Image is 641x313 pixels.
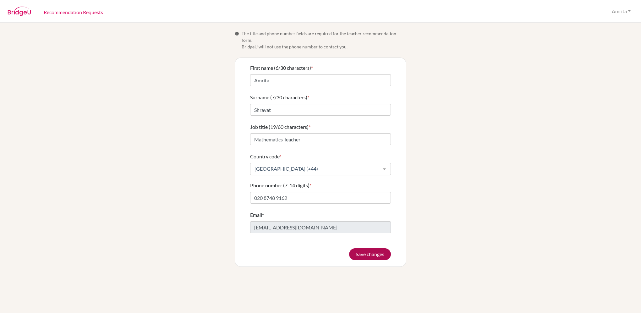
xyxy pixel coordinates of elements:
[250,104,391,116] input: Enter your surname
[250,133,391,145] input: Enter your job title
[250,74,391,86] input: Enter your first name
[242,30,406,50] span: The title and phone number fields are required for the teacher recommendation form. BridgeU will ...
[609,5,633,17] button: Amrita
[250,182,311,189] label: Phone number (7-14 digits)
[235,31,239,36] span: Info
[250,123,310,131] label: Job title (19/60 characters)
[349,248,391,260] button: Save changes
[250,64,313,72] label: First name (6/30 characters)
[250,211,264,219] label: Email*
[8,7,31,16] img: BridgeU logo
[250,94,309,101] label: Surname (7/30 characters)
[250,192,391,204] input: Enter your number
[39,1,108,23] a: Recommendation Requests
[253,166,378,172] span: [GEOGRAPHIC_DATA] (+44)
[250,153,281,160] label: Country code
